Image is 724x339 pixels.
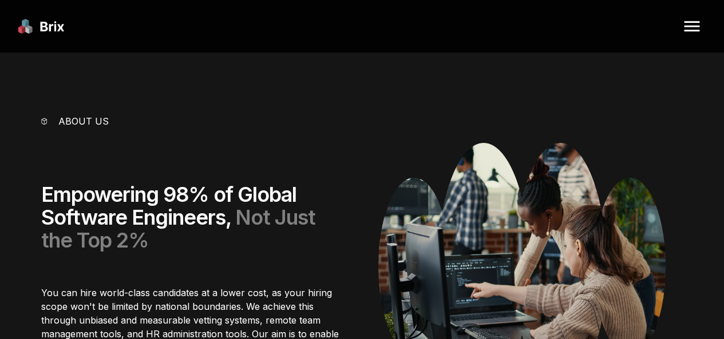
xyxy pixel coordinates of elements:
div: Empowering 98% of Global Software Engineers, [41,183,346,252]
img: vector [41,118,47,124]
span: Not Just the Top 2% [41,205,315,253]
p: About us [58,114,109,128]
